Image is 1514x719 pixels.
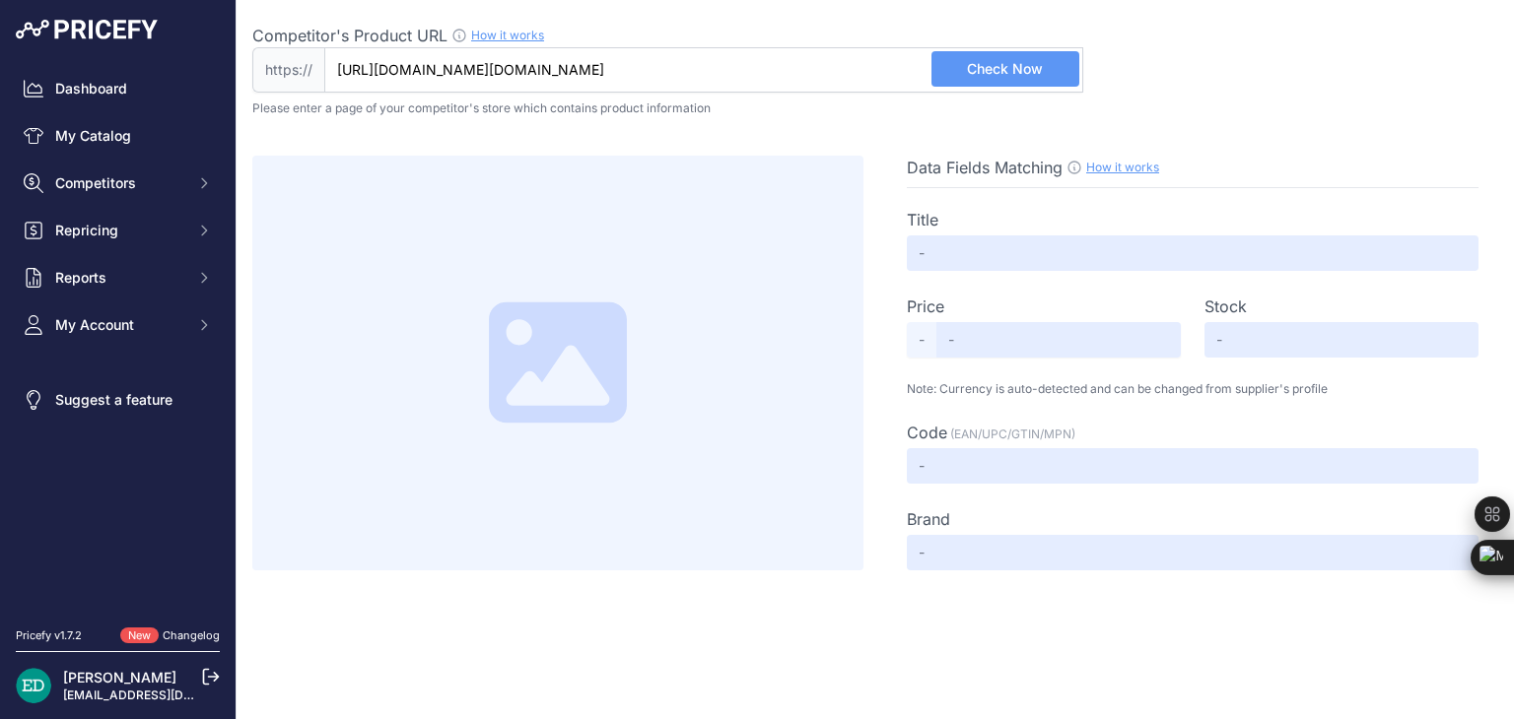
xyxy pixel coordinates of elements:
[16,627,82,644] div: Pricefy v1.7.2
[907,208,938,231] label: Title
[950,426,1075,441] span: (EAN/UPC/GTIN/MPN)
[16,118,220,154] a: My Catalog
[16,382,220,418] a: Suggest a feature
[907,507,950,531] label: Brand
[907,381,1479,397] p: Note: Currency is auto-detected and can be changed from supplier's profile
[471,28,544,42] a: How it works
[16,71,220,106] a: Dashboard
[907,235,1479,271] input: -
[1086,160,1159,174] a: How it works
[163,628,220,642] a: Changelog
[907,322,936,358] span: -
[967,59,1043,79] span: Check Now
[907,294,944,318] label: Price
[63,669,176,686] a: [PERSON_NAME]
[16,213,220,248] button: Repricing
[252,47,324,93] span: https://
[907,423,947,442] span: Code
[1204,322,1479,358] input: -
[16,307,220,343] button: My Account
[16,165,220,201] button: Competitors
[252,26,447,45] span: Competitor's Product URL
[931,51,1079,87] button: Check Now
[55,268,184,288] span: Reports
[55,173,184,193] span: Competitors
[16,20,158,39] img: Pricefy Logo
[907,448,1479,484] input: -
[324,47,1083,93] input: www.onlineshop.com/product
[120,627,159,644] span: New
[907,535,1479,570] input: -
[936,322,1181,358] input: -
[1204,294,1247,318] label: Stock
[55,221,184,240] span: Repricing
[16,260,220,295] button: Reports
[63,687,269,702] a: [EMAIL_ADDRESS][DOMAIN_NAME]
[55,315,184,335] span: My Account
[252,100,1498,116] p: Please enter a page of your competitor's store which contains product information
[907,158,1063,177] span: Data Fields Matching
[16,71,220,604] nav: Sidebar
